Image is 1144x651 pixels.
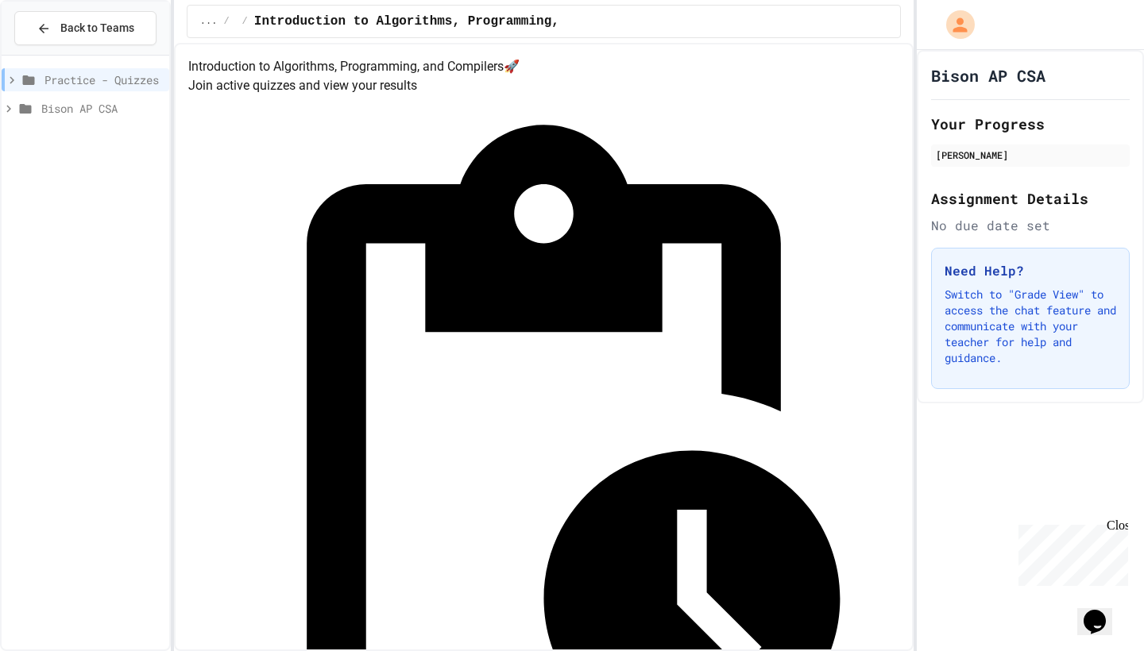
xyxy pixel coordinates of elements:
[931,187,1130,210] h2: Assignment Details
[931,113,1130,135] h2: Your Progress
[931,216,1130,235] div: No due date set
[931,64,1045,87] h1: Bison AP CSA
[945,287,1116,366] p: Switch to "Grade View" to access the chat feature and communicate with your teacher for help and ...
[929,6,979,43] div: My Account
[60,20,134,37] span: Back to Teams
[945,261,1116,280] h3: Need Help?
[41,100,163,117] span: Bison AP CSA
[188,76,899,95] p: Join active quizzes and view your results
[188,57,899,76] h4: Introduction to Algorithms, Programming, and Compilers 🚀
[936,148,1125,162] div: [PERSON_NAME]
[254,12,666,31] span: Introduction to Algorithms, Programming, and Compilers
[242,15,248,28] span: /
[6,6,110,101] div: Chat with us now!Close
[14,11,157,45] button: Back to Teams
[1077,587,1128,635] iframe: chat widget
[223,15,229,28] span: /
[1012,518,1128,586] iframe: chat widget
[44,71,163,88] span: Practice - Quizzes
[200,15,218,28] span: ...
